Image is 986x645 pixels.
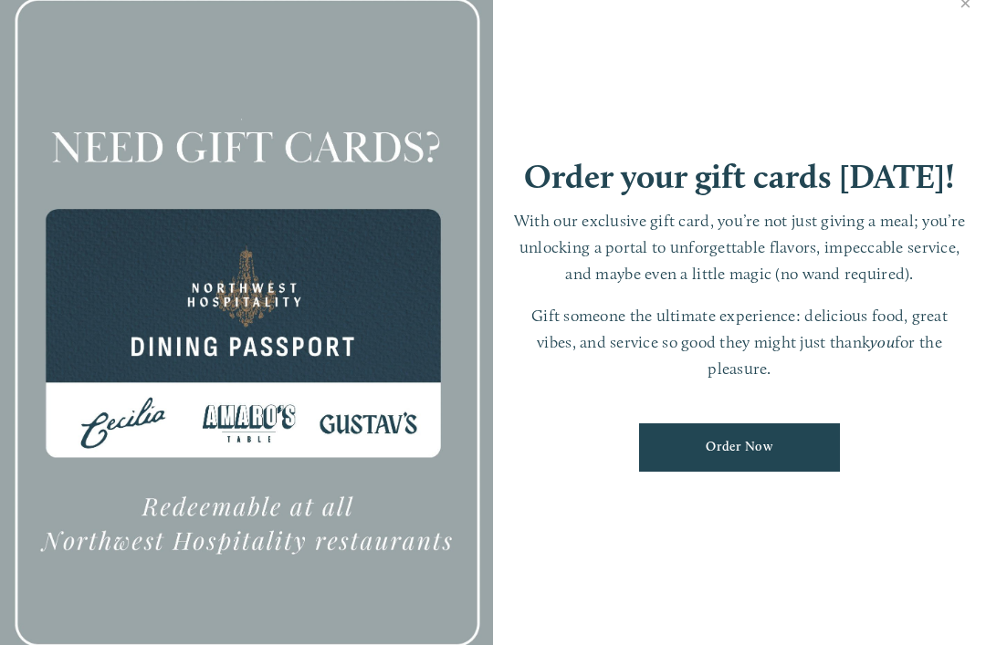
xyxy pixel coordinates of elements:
[870,332,895,351] em: you
[639,423,840,472] a: Order Now
[524,160,955,193] h1: Order your gift cards [DATE]!
[511,208,968,286] p: With our exclusive gift card, you’re not just giving a meal; you’re unlocking a portal to unforge...
[511,303,968,381] p: Gift someone the ultimate experience: delicious food, great vibes, and service so good they might...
